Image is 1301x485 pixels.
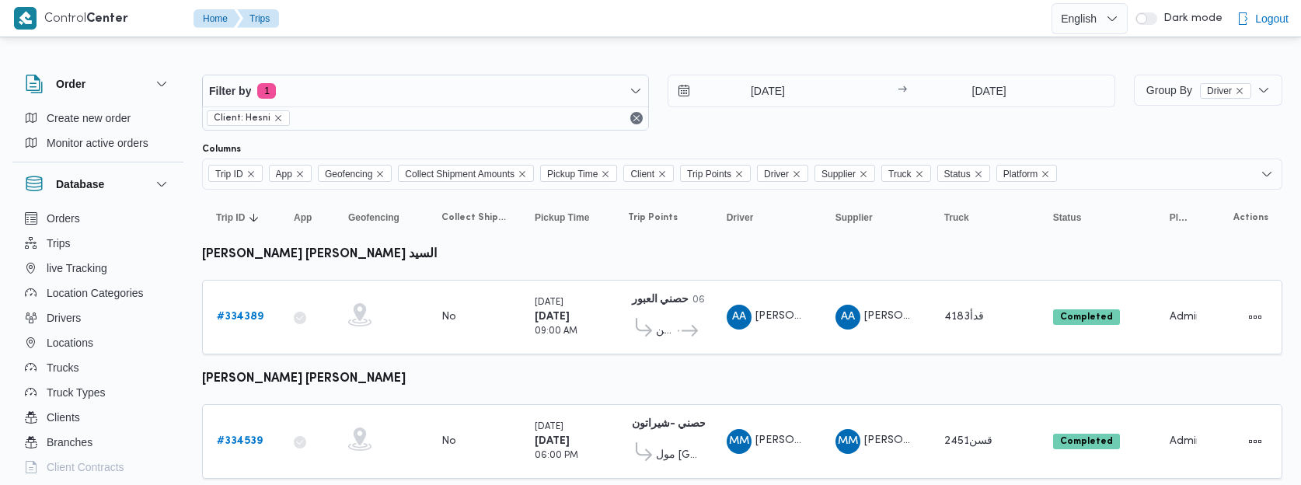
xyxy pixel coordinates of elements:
button: Remove Trip Points from selection in this group [734,169,744,179]
input: Press the down key to open a popover containing a calendar. [912,75,1066,106]
span: قسن2451 [944,436,992,446]
button: Remove Pickup Time from selection in this group [601,169,610,179]
span: Trip Points [628,211,678,224]
button: Remove Geofencing from selection in this group [375,169,385,179]
span: Collect Shipment Amounts [441,211,507,224]
button: remove selected entity [1235,86,1244,96]
span: Driver [1207,84,1232,98]
button: Geofencing [342,205,420,230]
span: Completed [1053,309,1120,325]
span: Status [937,165,990,182]
button: Logout [1230,3,1295,34]
span: Logout [1255,9,1289,28]
span: Geofencing [348,211,399,224]
span: Platform [1003,166,1038,183]
span: Driver [764,166,789,183]
button: Driver [720,205,814,230]
button: Filter by1 active filters [203,75,648,106]
span: Trip Points [680,165,751,182]
span: AA [732,305,746,330]
b: # 334539 [217,436,263,446]
button: Open list of options [1261,168,1273,180]
span: Client Contracts [47,458,124,476]
span: Supplier [835,211,873,224]
span: Client [623,165,674,182]
span: [PERSON_NAME] [PERSON_NAME] السيد [755,311,963,321]
span: حصنى العاشر من [DATE] [656,322,675,340]
span: Dark mode [1157,12,1223,25]
button: Remove Platform from selection in this group [1041,169,1050,179]
div: Order [12,106,183,162]
span: Trip ID [208,165,263,182]
span: Collect Shipment Amounts [405,166,514,183]
button: Remove Trip ID from selection in this group [246,169,256,179]
b: حصني العبور [632,295,689,305]
button: Truck [938,205,1031,230]
span: Truck [888,166,912,183]
button: Trips [19,231,177,256]
button: Remove [627,109,646,127]
b: [PERSON_NAME] [PERSON_NAME] [202,373,406,385]
button: Orders [19,206,177,231]
span: Locations [47,333,93,352]
span: MM [729,429,749,454]
button: Actions [1243,305,1268,330]
button: Group ByDriverremove selected entity [1134,75,1282,106]
h3: Order [56,75,85,93]
button: Location Categories [19,281,177,305]
span: Truck Types [47,383,105,402]
button: Remove Client from selection in this group [657,169,667,179]
span: App [276,166,292,183]
span: Pickup Time [535,211,589,224]
span: [PERSON_NAME] [PERSON_NAME] [755,435,936,445]
button: Drivers [19,305,177,330]
small: 09:00 AM [535,327,577,336]
button: Remove Supplier from selection in this group [859,169,868,179]
span: Status [1053,211,1082,224]
button: Remove Status from selection in this group [974,169,983,179]
span: Pickup Time [547,166,598,183]
button: Clients [19,405,177,430]
b: حصني -شيراتون [632,419,706,429]
div: No [441,434,456,448]
span: Create new order [47,109,131,127]
span: [PERSON_NAME] [864,311,953,321]
input: Press the down key to open a popover containing a calendar. [668,75,845,106]
div: Muhammad Manib Muhammad Abadalamuqusod [727,429,752,454]
span: Supplier [814,165,875,182]
button: remove selected entity [274,113,283,123]
span: Client: Hesni [214,111,270,125]
span: MM [838,429,858,454]
img: X8yXhbKr1z7QwAAAABJRU5ErkJggg== [14,7,37,30]
div: No [441,310,456,324]
b: Completed [1060,437,1113,446]
span: Truck [881,165,931,182]
button: Trip IDSorted in descending order [210,205,272,230]
button: Truck Types [19,380,177,405]
span: App [294,211,312,224]
span: Truck [944,211,969,224]
span: Filter by [209,82,251,100]
b: Completed [1060,312,1113,322]
button: Supplier [829,205,923,230]
span: Client: Hesni [207,110,290,126]
b: [DATE] [535,436,570,446]
span: Driver [727,211,754,224]
span: App [269,165,312,182]
button: Remove Driver from selection in this group [792,169,801,179]
button: Remove Collect Shipment Amounts from selection in this group [518,169,527,179]
small: [DATE] [535,423,563,431]
button: Trips [237,9,279,28]
span: Location Categories [47,284,144,302]
span: Completed [1053,434,1120,449]
span: Orders [47,209,80,228]
span: Geofencing [318,165,392,182]
span: مول [GEOGRAPHIC_DATA] [656,446,699,465]
span: Driver [1200,83,1251,99]
div: Abadalihafz Alsaid Abad Alihafz Alsaid [835,305,860,330]
button: Remove App from selection in this group [295,169,305,179]
button: Branches [19,430,177,455]
small: [DATE] [535,298,563,307]
div: → [898,85,907,96]
span: Admin [1170,312,1202,322]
